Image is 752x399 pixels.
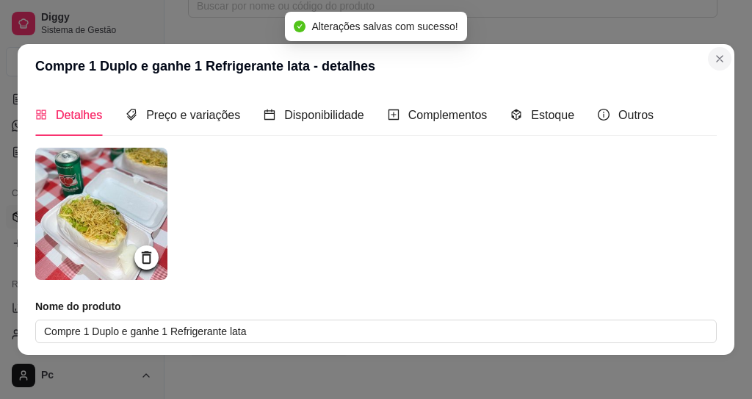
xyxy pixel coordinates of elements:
[598,109,610,121] span: info-circle
[35,109,47,121] span: appstore
[408,109,488,121] span: Complementos
[35,320,717,343] input: Ex.: Hamburguer de costela
[126,109,137,121] span: tags
[618,109,654,121] span: Outros
[35,299,717,314] article: Nome do produto
[146,109,240,121] span: Preço e variações
[708,47,731,71] button: Close
[510,109,522,121] span: code-sandbox
[294,21,305,32] span: check-circle
[531,109,574,121] span: Estoque
[264,109,275,121] span: calendar
[388,109,399,121] span: plus-square
[35,148,167,280] img: logo da loja
[56,109,102,121] span: Detalhes
[284,109,364,121] span: Disponibilidade
[18,44,734,88] header: Compre 1 Duplo e ganhe 1 Refrigerante lata - detalhes
[311,21,458,32] span: Alterações salvas com sucesso!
